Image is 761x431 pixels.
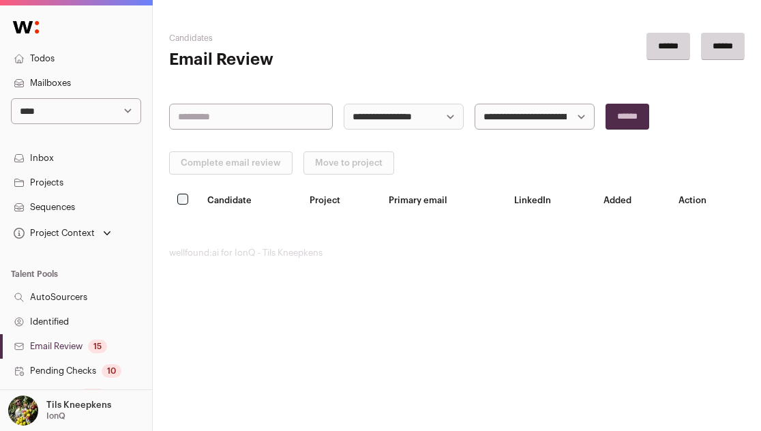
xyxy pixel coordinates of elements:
[169,33,361,44] h2: Candidates
[5,14,46,41] img: Wellfound
[11,228,95,239] div: Project Context
[88,340,107,353] div: 15
[301,185,380,215] th: Project
[46,411,65,421] p: IonQ
[5,396,114,426] button: Open dropdown
[595,185,670,215] th: Added
[102,364,121,378] div: 10
[79,389,106,402] div: 894
[380,185,507,215] th: Primary email
[169,49,361,71] h1: Email Review
[506,185,595,215] th: LinkedIn
[46,400,111,411] p: Tils Kneepkens
[11,224,114,243] button: Open dropdown
[169,248,745,258] footer: wellfound:ai for IonQ - Tils Kneepkens
[8,396,38,426] img: 6689865-medium_jpg
[199,185,301,215] th: Candidate
[670,185,745,215] th: Action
